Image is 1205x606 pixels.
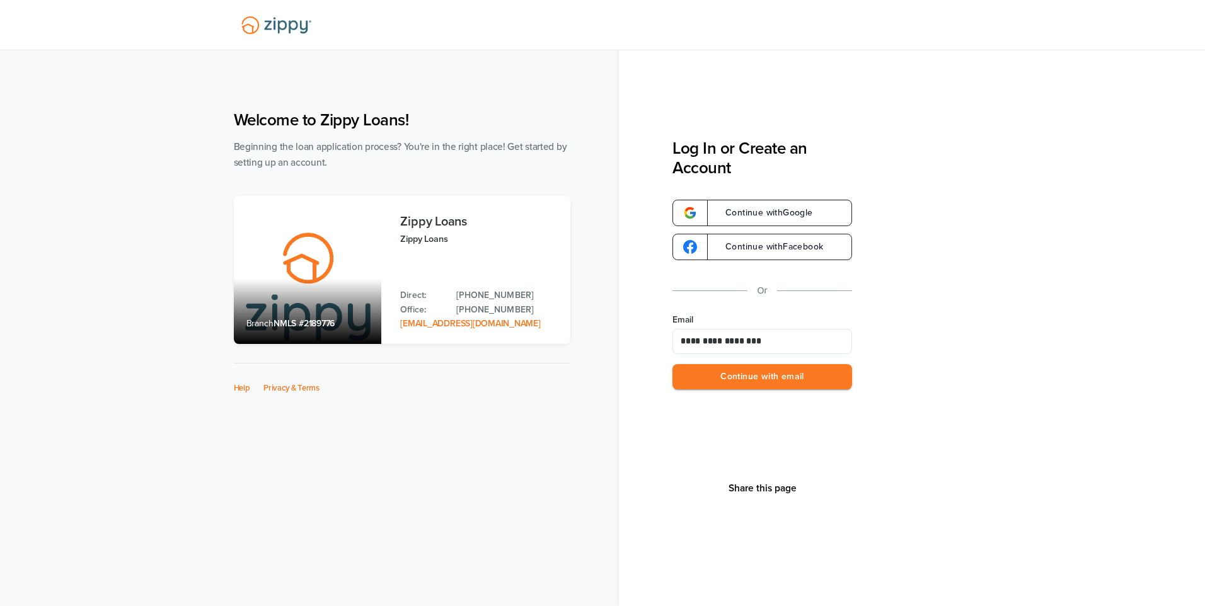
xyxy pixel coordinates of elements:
[263,383,320,393] a: Privacy & Terms
[725,482,800,495] button: Share This Page
[234,110,570,130] h1: Welcome to Zippy Loans!
[400,303,444,317] p: Office:
[713,243,823,251] span: Continue with Facebook
[234,141,567,168] span: Beginning the loan application process? You're in the right place! Get started by setting up an a...
[274,318,335,329] span: NMLS #2189776
[672,139,852,178] h3: Log In or Create an Account
[400,215,557,229] h3: Zippy Loans
[683,240,697,254] img: google-logo
[683,206,697,220] img: google-logo
[234,11,319,40] img: Lender Logo
[672,200,852,226] a: google-logoContinue withGoogle
[672,364,852,390] button: Continue with email
[713,209,813,217] span: Continue with Google
[246,318,274,329] span: Branch
[672,329,852,354] input: Email Address
[400,318,540,329] a: Email Address: zippyguide@zippymh.com
[234,383,250,393] a: Help
[456,289,557,302] a: Direct Phone: 512-975-2947
[400,289,444,302] p: Direct:
[400,232,557,246] p: Zippy Loans
[672,314,852,326] label: Email
[672,234,852,260] a: google-logoContinue withFacebook
[456,303,557,317] a: Office Phone: 512-975-2947
[758,283,768,299] p: Or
